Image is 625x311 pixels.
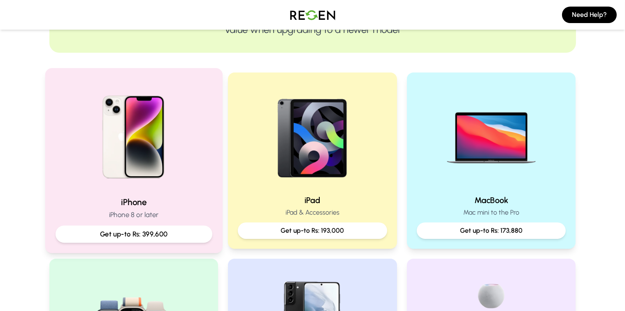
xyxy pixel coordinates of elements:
p: Get up-to Rs: 193,000 [244,226,381,236]
p: Get up-to Rs: 399,600 [62,229,205,239]
h2: iPhone [55,196,212,208]
h2: iPad [238,194,387,206]
p: Get up-to Rs: 173,880 [423,226,560,236]
p: iPhone 8 or later [55,210,212,220]
img: iPad [260,82,365,188]
img: MacBook [439,82,544,188]
img: Logo [284,3,342,26]
button: Need Help? [562,7,617,23]
p: Mac mini to the Pro [417,208,566,217]
img: iPhone [78,79,189,189]
h2: MacBook [417,194,566,206]
p: iPad & Accessories [238,208,387,217]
